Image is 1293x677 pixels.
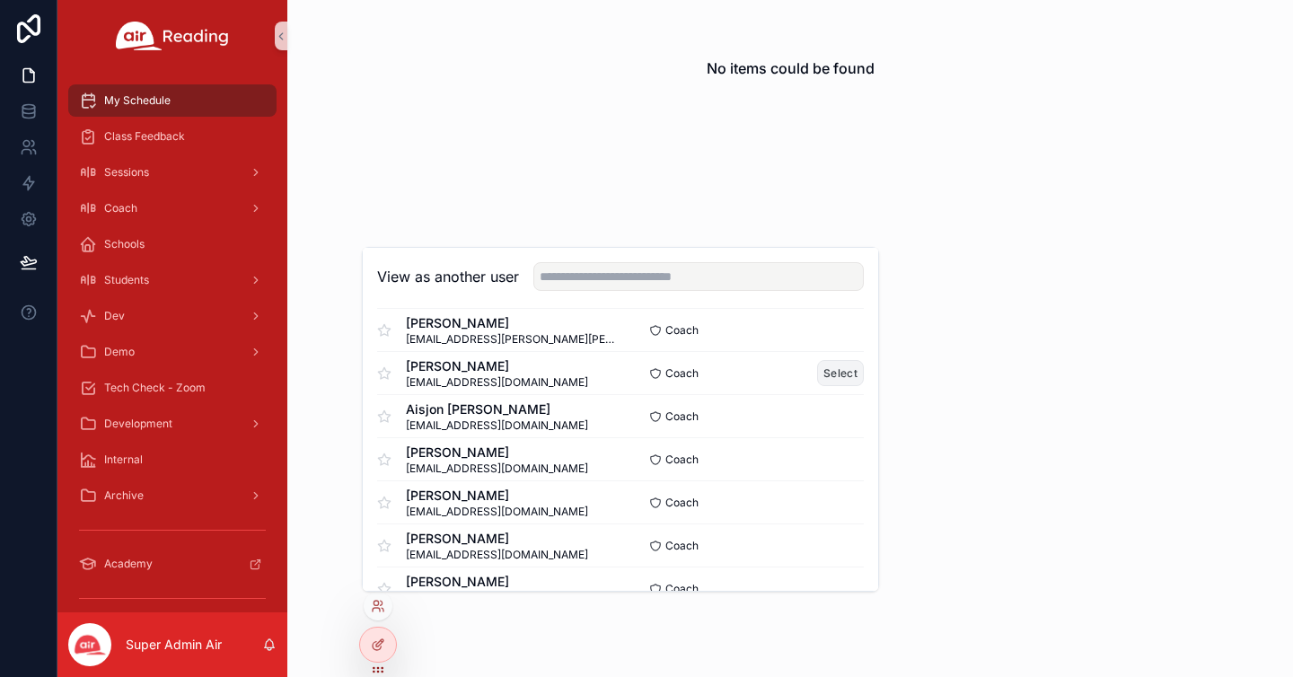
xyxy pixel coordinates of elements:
span: My Schedule [104,93,171,108]
span: [PERSON_NAME] [406,357,588,375]
span: Coach [665,409,699,424]
span: [EMAIL_ADDRESS][DOMAIN_NAME] [406,548,588,562]
span: Class Feedback [104,129,185,144]
span: Aisjon [PERSON_NAME] [406,400,588,418]
div: scrollable content [57,72,287,612]
span: Students [104,273,149,287]
span: [PERSON_NAME] [406,573,588,591]
a: Sessions [68,156,277,189]
span: Archive [104,488,144,503]
p: Super Admin Air [126,636,222,654]
span: Coach [665,539,699,553]
span: Internal [104,453,143,467]
a: Internal [68,444,277,476]
span: Development [104,417,172,431]
a: Dev [68,300,277,332]
span: Tech Check - Zoom [104,381,206,395]
span: Academy [104,557,153,571]
span: Coach [665,453,699,467]
span: Coach [665,496,699,510]
a: My Schedule [68,84,277,117]
span: [PERSON_NAME] [406,314,620,332]
span: Dev [104,309,125,323]
span: [EMAIL_ADDRESS][DOMAIN_NAME] [406,505,588,519]
a: Class Feedback [68,120,277,153]
span: Demo [104,345,135,359]
span: [PERSON_NAME] [406,444,588,462]
span: [EMAIL_ADDRESS][PERSON_NAME][PERSON_NAME][DOMAIN_NAME] [406,332,620,347]
span: Coach [665,366,699,381]
h2: View as another user [377,266,519,287]
a: Demo [68,336,277,368]
span: [EMAIL_ADDRESS][DOMAIN_NAME] [406,591,588,605]
a: Development [68,408,277,440]
a: Students [68,264,277,296]
a: Archive [68,479,277,512]
span: [EMAIL_ADDRESS][DOMAIN_NAME] [406,462,588,476]
span: [EMAIL_ADDRESS][DOMAIN_NAME] [406,375,588,390]
a: Schools [68,228,277,260]
span: [PERSON_NAME] [406,487,588,505]
a: Tech Check - Zoom [68,372,277,404]
span: Sessions [104,165,149,180]
span: [EMAIL_ADDRESS][DOMAIN_NAME] [406,418,588,433]
a: Academy [68,548,277,580]
span: [PERSON_NAME] [406,530,588,548]
span: Schools [104,237,145,251]
button: Select [817,360,864,386]
a: Coach [68,192,277,224]
h2: No items could be found [707,57,875,79]
span: Coach [104,201,137,215]
span: Coach [665,323,699,338]
span: Coach [665,582,699,596]
img: App logo [116,22,229,50]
